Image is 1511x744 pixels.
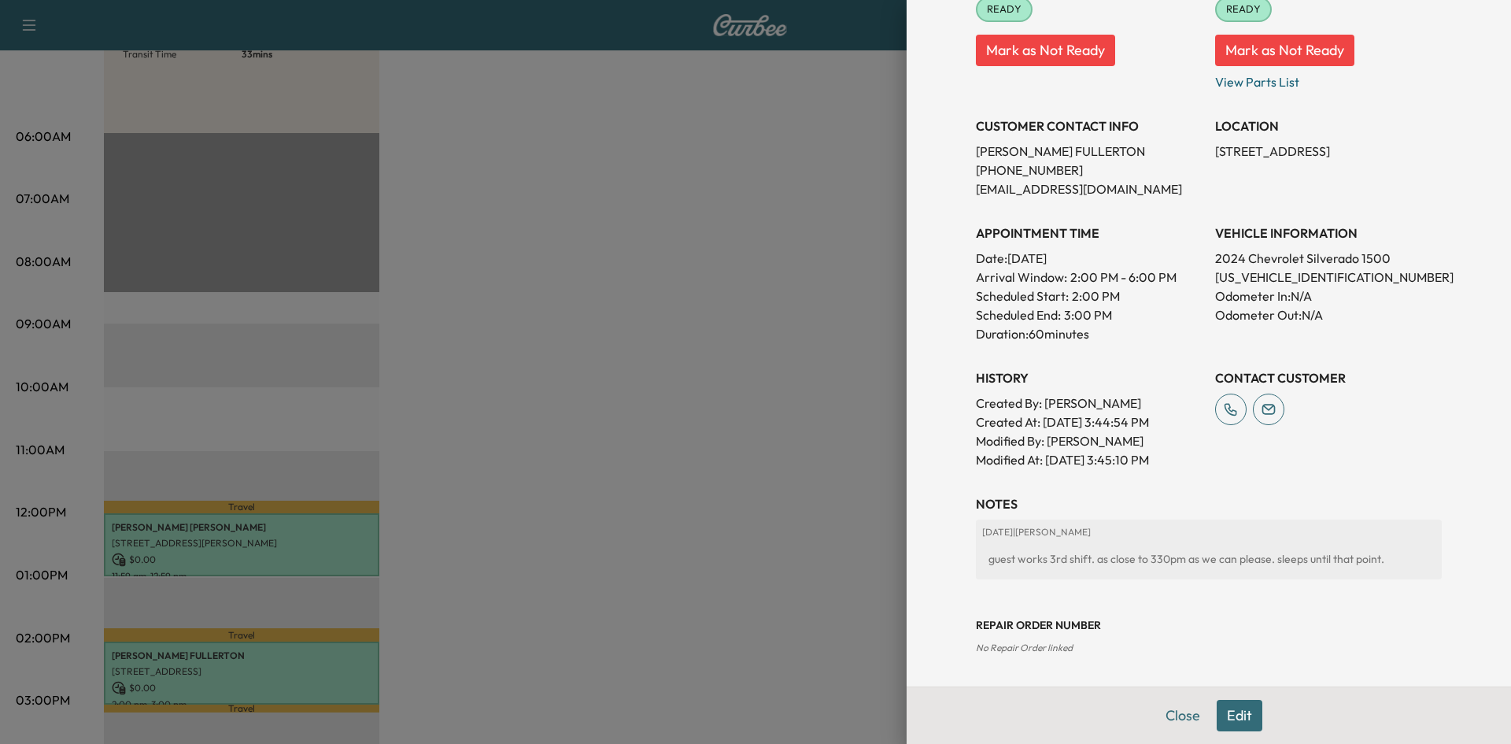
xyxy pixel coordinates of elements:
[976,642,1073,653] span: No Repair Order linked
[976,142,1203,161] p: [PERSON_NAME] FULLERTON
[1215,142,1442,161] p: [STREET_ADDRESS]
[976,249,1203,268] p: Date: [DATE]
[1217,2,1270,17] span: READY
[976,287,1069,305] p: Scheduled Start:
[982,526,1435,539] p: [DATE] | [PERSON_NAME]
[1215,268,1442,287] p: [US_VEHICLE_IDENTIFICATION_NUMBER]
[976,413,1203,431] p: Created At : [DATE] 3:44:54 PM
[976,324,1203,343] p: Duration: 60 minutes
[976,268,1203,287] p: Arrival Window:
[1155,700,1210,731] button: Close
[1072,287,1120,305] p: 2:00 PM
[976,224,1203,242] h3: APPOINTMENT TIME
[976,180,1203,198] p: [EMAIL_ADDRESS][DOMAIN_NAME]
[1215,249,1442,268] p: 2024 Chevrolet Silverado 1500
[976,117,1203,135] h3: CUSTOMER CONTACT INFO
[976,617,1442,633] h3: Repair Order number
[1215,66,1442,91] p: View Parts List
[982,545,1435,573] div: guest works 3rd shift. as close to 330pm as we can please. sleeps until that point.
[976,431,1203,450] p: Modified By : [PERSON_NAME]
[1215,305,1442,324] p: Odometer Out: N/A
[976,35,1115,66] button: Mark as Not Ready
[976,161,1203,180] p: [PHONE_NUMBER]
[1215,224,1442,242] h3: VEHICLE INFORMATION
[976,394,1203,413] p: Created By : [PERSON_NAME]
[1215,368,1442,387] h3: CONTACT CUSTOMER
[1215,117,1442,135] h3: LOCATION
[976,494,1442,513] h3: NOTES
[1215,35,1354,66] button: Mark as Not Ready
[977,2,1031,17] span: READY
[1215,287,1442,305] p: Odometer In: N/A
[1070,268,1177,287] span: 2:00 PM - 6:00 PM
[1064,305,1112,324] p: 3:00 PM
[1217,700,1262,731] button: Edit
[976,368,1203,387] h3: History
[976,305,1061,324] p: Scheduled End:
[976,450,1203,469] p: Modified At : [DATE] 3:45:10 PM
